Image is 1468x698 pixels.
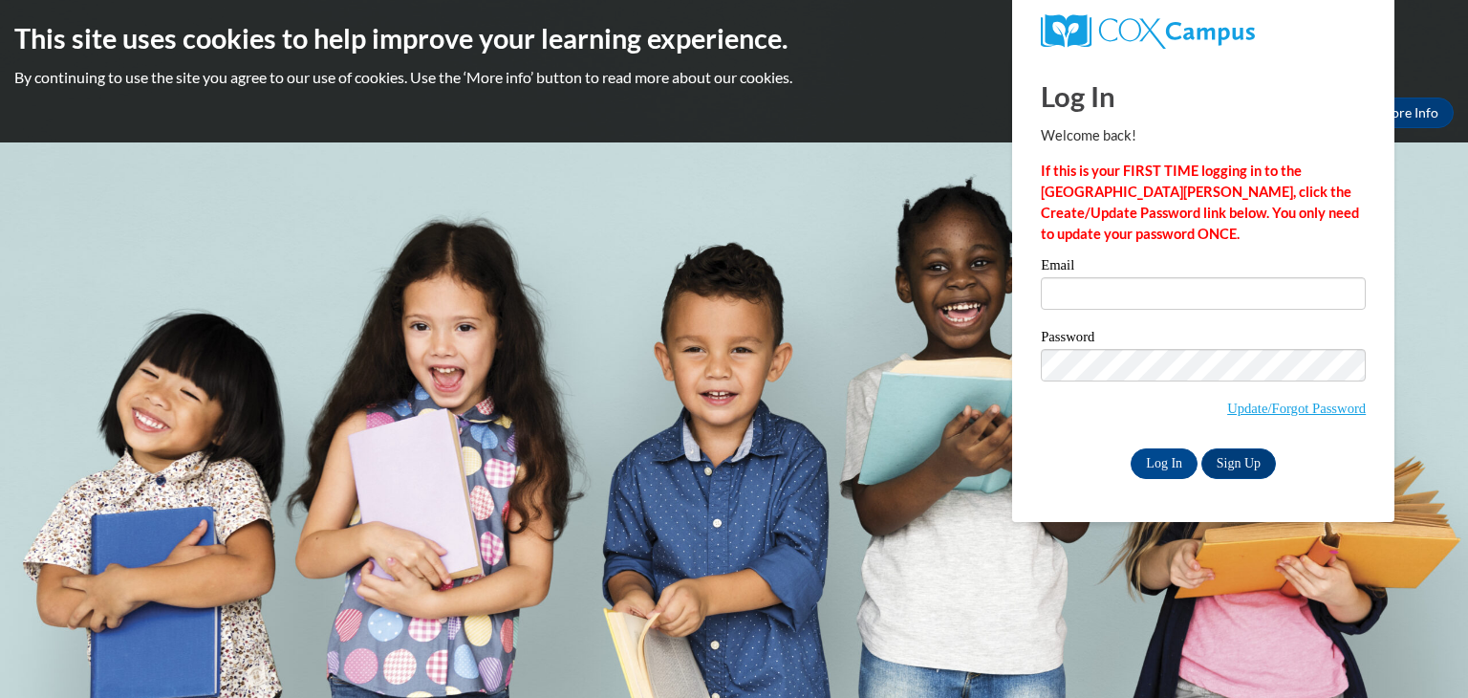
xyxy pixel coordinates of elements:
p: Welcome back! [1041,125,1366,146]
h1: Log In [1041,76,1366,116]
strong: If this is your FIRST TIME logging in to the [GEOGRAPHIC_DATA][PERSON_NAME], click the Create/Upd... [1041,163,1359,242]
a: More Info [1364,98,1454,128]
label: Password [1041,330,1366,349]
a: Sign Up [1201,448,1276,479]
a: Update/Forgot Password [1227,401,1366,416]
img: COX Campus [1041,14,1255,49]
input: Log In [1131,448,1198,479]
p: By continuing to use the site you agree to our use of cookies. Use the ‘More info’ button to read... [14,67,1454,88]
label: Email [1041,258,1366,277]
a: COX Campus [1041,14,1366,49]
h2: This site uses cookies to help improve your learning experience. [14,19,1454,57]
